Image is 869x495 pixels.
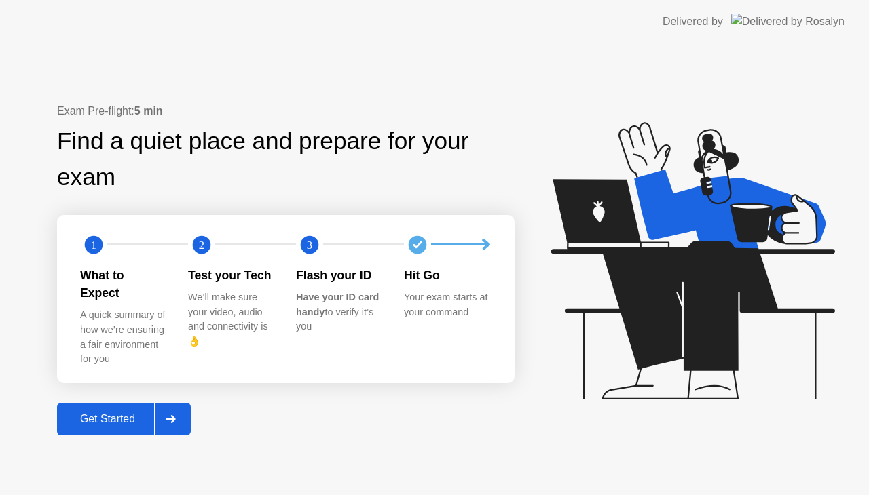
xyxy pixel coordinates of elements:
b: 5 min [134,105,163,117]
div: Delivered by [663,14,723,30]
div: A quick summary of how we’re ensuring a fair environment for you [80,308,166,366]
div: Find a quiet place and prepare for your exam [57,123,515,195]
button: Get Started [57,403,191,435]
div: Test your Tech [188,266,274,284]
div: Your exam starts at your command [404,290,490,319]
div: We’ll make sure your video, audio and connectivity is 👌 [188,290,274,349]
div: to verify it’s you [296,290,382,334]
div: Hit Go [404,266,490,284]
text: 1 [91,238,96,251]
div: What to Expect [80,266,166,302]
img: Delivered by Rosalyn [731,14,845,29]
text: 2 [199,238,204,251]
div: Get Started [61,413,154,425]
div: Flash your ID [296,266,382,284]
b: Have your ID card handy [296,292,379,317]
text: 3 [307,238,312,251]
div: Exam Pre-flight: [57,103,515,119]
